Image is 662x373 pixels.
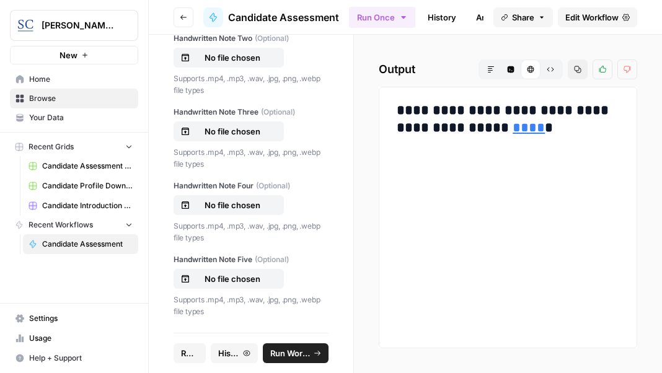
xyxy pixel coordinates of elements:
[174,33,329,44] label: Handwritten Note Two
[23,156,138,176] a: Candidate Assessment Download Sheet
[29,93,133,104] span: Browse
[228,10,339,25] span: Candidate Assessment
[10,108,138,128] a: Your Data
[420,7,464,27] a: History
[493,7,553,27] button: Share
[10,138,138,156] button: Recent Grids
[174,254,329,265] label: Handwritten Note Five
[29,313,133,324] span: Settings
[263,343,329,363] button: Run Workflow
[42,180,133,191] span: Candidate Profile Download Sheet
[10,10,138,41] button: Workspace: Stanton Chase Nashville
[193,273,272,285] p: No file chosen
[10,348,138,368] button: Help + Support
[10,69,138,89] a: Home
[174,180,329,191] label: Handwritten Note Four
[10,46,138,64] button: New
[255,254,289,265] span: (Optional)
[558,7,637,27] a: Edit Workflow
[10,216,138,234] button: Recent Workflows
[10,309,138,328] a: Settings
[174,107,329,118] label: Handwritten Note Three
[193,125,272,138] p: No file chosen
[174,220,329,244] p: Supports .mp4, .mp3, .wav, .jpg, .png, .webp file types
[174,121,284,141] button: No file chosen
[174,269,284,289] button: No file chosen
[10,89,138,108] a: Browse
[174,294,329,318] p: Supports .mp4, .mp3, .wav, .jpg, .png, .webp file types
[42,160,133,172] span: Candidate Assessment Download Sheet
[42,19,117,32] span: [PERSON_NAME] [GEOGRAPHIC_DATA]
[29,141,74,152] span: Recent Grids
[14,14,37,37] img: Stanton Chase Nashville Logo
[193,51,272,64] p: No file chosen
[211,343,258,363] button: History
[29,219,93,230] span: Recent Workflows
[256,180,290,191] span: (Optional)
[174,72,329,97] p: Supports .mp4, .mp3, .wav, .jpg, .png, .webp file types
[29,112,133,123] span: Your Data
[203,7,339,27] a: Candidate Assessment
[349,7,415,28] button: Run Once
[218,347,239,359] span: History
[469,7,519,27] a: Analytics
[42,239,133,250] span: Candidate Assessment
[565,11,619,24] span: Edit Workflow
[270,347,310,359] span: Run Workflow
[29,353,133,364] span: Help + Support
[42,200,133,211] span: Candidate Introduction Download Sheet
[10,328,138,348] a: Usage
[181,347,198,359] span: Reset
[29,333,133,344] span: Usage
[23,196,138,216] a: Candidate Introduction Download Sheet
[174,343,206,363] button: Reset
[174,48,284,68] button: No file chosen
[512,11,534,24] span: Share
[29,74,133,85] span: Home
[193,199,272,211] p: No file chosen
[174,146,329,170] p: Supports .mp4, .mp3, .wav, .jpg, .png, .webp file types
[23,234,138,254] a: Candidate Assessment
[379,59,637,79] h2: Output
[60,49,77,61] span: New
[174,195,284,215] button: No file chosen
[261,107,295,118] span: (Optional)
[255,33,289,44] span: (Optional)
[23,176,138,196] a: Candidate Profile Download Sheet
